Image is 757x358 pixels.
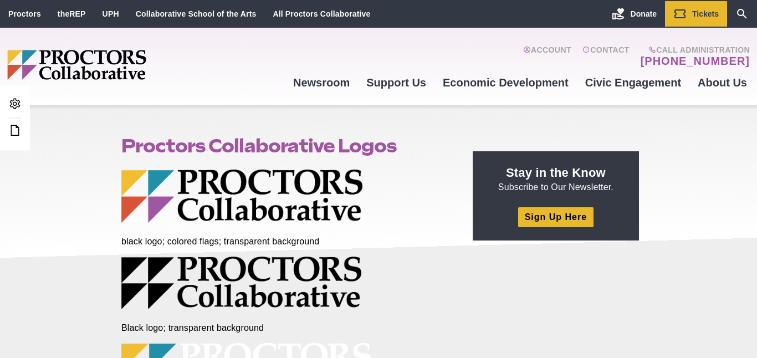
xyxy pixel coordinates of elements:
[486,165,626,193] p: Subscribe to Our Newsletter.
[273,9,370,18] a: All Proctors Collaborative
[603,1,665,27] a: Donate
[136,9,257,18] a: Collaborative School of the Arts
[637,45,750,54] span: Call Administration
[518,207,594,227] a: Sign Up Here
[121,322,447,334] figcaption: Black logo; transparent background
[7,50,232,80] img: Proctors logo
[103,9,119,18] a: UPH
[641,54,750,68] a: [PHONE_NUMBER]
[8,9,41,18] a: Proctors
[665,1,727,27] a: Tickets
[121,236,447,248] figcaption: black logo; colored flags; transparent background
[58,9,86,18] a: theREP
[631,9,657,18] span: Donate
[523,45,571,68] a: Account
[577,68,689,98] a: Civic Engagement
[434,68,577,98] a: Economic Development
[692,9,719,18] span: Tickets
[358,68,434,98] a: Support Us
[121,135,447,156] h1: Proctors Collaborative Logos
[506,166,606,180] strong: Stay in the Know
[582,45,630,68] a: Contact
[6,121,24,142] a: Edit this Post/Page
[727,1,757,27] a: Search
[285,68,358,98] a: Newsroom
[689,68,755,98] a: About Us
